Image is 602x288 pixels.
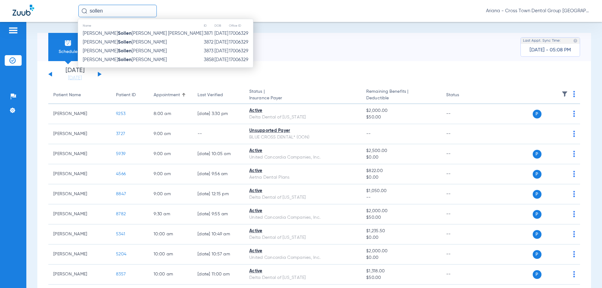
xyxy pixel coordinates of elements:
[48,104,111,124] td: [PERSON_NAME]
[530,47,571,53] span: [DATE] - 05:08 PM
[441,184,483,204] td: --
[366,228,436,234] span: $1,235.50
[249,268,356,275] div: Active
[48,124,111,144] td: [PERSON_NAME]
[249,228,356,234] div: Active
[203,47,214,55] td: 3873
[48,224,111,244] td: [PERSON_NAME]
[249,95,356,102] span: Insurance Payer
[83,49,167,53] span: [PERSON_NAME] [PERSON_NAME]
[149,224,193,244] td: 10:00 AM
[82,8,87,14] img: Search Icon
[533,110,541,118] span: P
[48,244,111,264] td: [PERSON_NAME]
[116,272,126,276] span: 8357
[118,49,132,53] strong: Sollen
[214,38,229,47] td: [DATE]
[441,264,483,285] td: --
[573,131,575,137] img: group-dot-blue.svg
[193,164,244,184] td: [DATE] 9:56 AM
[229,55,253,64] td: 17006329
[83,40,167,45] span: [PERSON_NAME] [PERSON_NAME]
[48,264,111,285] td: [PERSON_NAME]
[116,92,136,98] div: Patient ID
[193,264,244,285] td: [DATE] 11:00 AM
[48,144,111,164] td: [PERSON_NAME]
[366,214,436,221] span: $50.00
[533,190,541,199] span: P
[214,22,229,29] th: DOB
[573,39,578,43] img: last sync help info
[116,252,126,256] span: 5204
[573,231,575,237] img: group-dot-blue.svg
[149,104,193,124] td: 8:00 AM
[573,251,575,257] img: group-dot-blue.svg
[229,29,253,38] td: 17006329
[441,124,483,144] td: --
[249,128,356,134] div: Unsupported Payer
[214,55,229,64] td: [DATE]
[53,49,83,55] span: Schedule
[48,184,111,204] td: [PERSON_NAME]
[154,92,180,98] div: Appointment
[53,92,81,98] div: Patient Name
[533,210,541,219] span: P
[533,170,541,179] span: P
[441,104,483,124] td: --
[56,75,94,81] a: [DATE]
[441,86,483,104] th: Status
[193,144,244,164] td: [DATE] 10:05 AM
[116,212,126,216] span: 8782
[48,164,111,184] td: [PERSON_NAME]
[533,150,541,159] span: P
[366,95,436,102] span: Deductible
[249,154,356,161] div: United Concordia Companies, Inc.
[366,208,436,214] span: $2,000.00
[366,188,436,194] span: $1,050.00
[366,148,436,154] span: $2,500.00
[361,86,441,104] th: Remaining Benefits |
[198,92,223,98] div: Last Verified
[366,174,436,181] span: $0.00
[573,91,575,97] img: group-dot-blue.svg
[571,258,602,288] iframe: Chat Widget
[149,204,193,224] td: 9:30 AM
[366,248,436,254] span: $2,000.00
[366,254,436,261] span: $0.00
[249,188,356,194] div: Active
[573,191,575,197] img: group-dot-blue.svg
[56,67,94,81] li: [DATE]
[48,204,111,224] td: [PERSON_NAME]
[116,232,125,236] span: 5341
[523,38,561,44] span: Last Appt. Sync Time:
[366,168,436,174] span: $822.00
[249,214,356,221] div: United Concordia Companies, Inc.
[198,92,239,98] div: Last Verified
[366,154,436,161] span: $0.00
[249,275,356,281] div: Delta Dental of [US_STATE]
[366,194,436,201] span: --
[229,22,253,29] th: Office ID
[441,164,483,184] td: --
[116,152,125,156] span: 5939
[533,270,541,279] span: P
[249,248,356,254] div: Active
[203,55,214,64] td: 3858
[149,144,193,164] td: 9:00 AM
[149,124,193,144] td: 9:00 AM
[562,91,568,97] img: filter.svg
[486,8,589,14] span: Ariana - Cross Town Dental Group [GEOGRAPHIC_DATA]
[78,5,157,17] input: Search for patients
[83,31,203,36] span: [PERSON_NAME] [PERSON_NAME] [PERSON_NAME]
[78,22,203,29] th: Name
[83,57,167,62] span: [PERSON_NAME] [PERSON_NAME]
[249,254,356,261] div: United Concordia Companies, Inc.
[249,208,356,214] div: Active
[116,112,125,116] span: 9253
[441,244,483,264] td: --
[214,47,229,55] td: [DATE]
[573,151,575,157] img: group-dot-blue.svg
[244,86,361,104] th: Status |
[214,29,229,38] td: [DATE]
